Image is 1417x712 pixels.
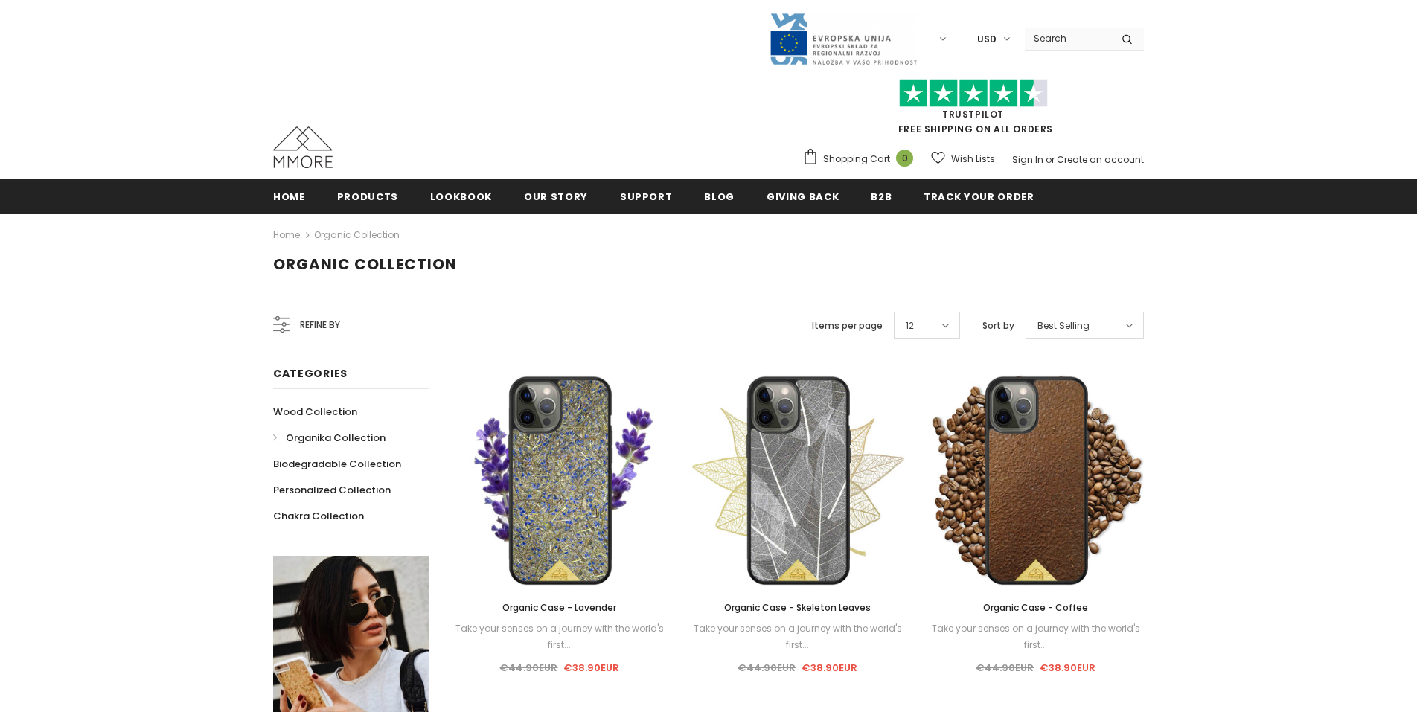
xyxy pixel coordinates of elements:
[502,601,616,614] span: Organic Case - Lavender
[976,661,1034,675] span: €44.90EUR
[563,661,619,675] span: €38.90EUR
[767,179,839,213] a: Giving back
[430,190,492,204] span: Lookbook
[430,179,492,213] a: Lookbook
[337,179,398,213] a: Products
[928,600,1144,616] a: Organic Case - Coffee
[724,601,871,614] span: Organic Case - Skeleton Leaves
[273,483,391,497] span: Personalized Collection
[812,318,883,333] label: Items per page
[802,661,857,675] span: €38.90EUR
[499,661,557,675] span: €44.90EUR
[802,148,921,170] a: Shopping Cart 0
[769,32,918,45] a: Javni Razpis
[273,477,391,503] a: Personalized Collection
[452,620,668,653] div: Take your senses on a journey with the world's first...
[704,179,735,213] a: Blog
[1012,153,1043,166] a: Sign In
[524,190,588,204] span: Our Story
[977,32,997,47] span: USD
[951,152,995,167] span: Wish Lists
[452,600,668,616] a: Organic Case - Lavender
[273,254,457,275] span: Organic Collection
[942,108,1004,121] a: Trustpilot
[273,503,364,529] a: Chakra Collection
[524,179,588,213] a: Our Story
[273,457,401,471] span: Biodegradable Collection
[1057,153,1144,166] a: Create an account
[1037,318,1090,333] span: Best Selling
[767,190,839,204] span: Giving back
[300,317,340,333] span: Refine by
[899,79,1048,108] img: Trust Pilot Stars
[620,190,673,204] span: support
[928,620,1144,653] div: Take your senses on a journey with the world's first...
[983,601,1088,614] span: Organic Case - Coffee
[273,366,348,381] span: Categories
[690,620,906,653] div: Take your senses on a journey with the world's first...
[906,318,914,333] span: 12
[924,190,1034,204] span: Track your order
[273,425,386,451] a: Organika Collection
[931,146,995,172] a: Wish Lists
[273,399,357,425] a: Wood Collection
[337,190,398,204] span: Products
[1040,661,1095,675] span: €38.90EUR
[273,451,401,477] a: Biodegradable Collection
[286,431,386,445] span: Organika Collection
[273,126,333,168] img: MMORE Cases
[273,509,364,523] span: Chakra Collection
[273,226,300,244] a: Home
[871,190,892,204] span: B2B
[738,661,796,675] span: €44.90EUR
[273,190,305,204] span: Home
[769,12,918,66] img: Javni Razpis
[982,318,1014,333] label: Sort by
[823,152,890,167] span: Shopping Cart
[802,86,1144,135] span: FREE SHIPPING ON ALL ORDERS
[704,190,735,204] span: Blog
[924,179,1034,213] a: Track your order
[871,179,892,213] a: B2B
[1046,153,1055,166] span: or
[273,179,305,213] a: Home
[1025,28,1110,49] input: Search Site
[273,405,357,419] span: Wood Collection
[620,179,673,213] a: support
[314,228,400,241] a: Organic Collection
[896,150,913,167] span: 0
[690,600,906,616] a: Organic Case - Skeleton Leaves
